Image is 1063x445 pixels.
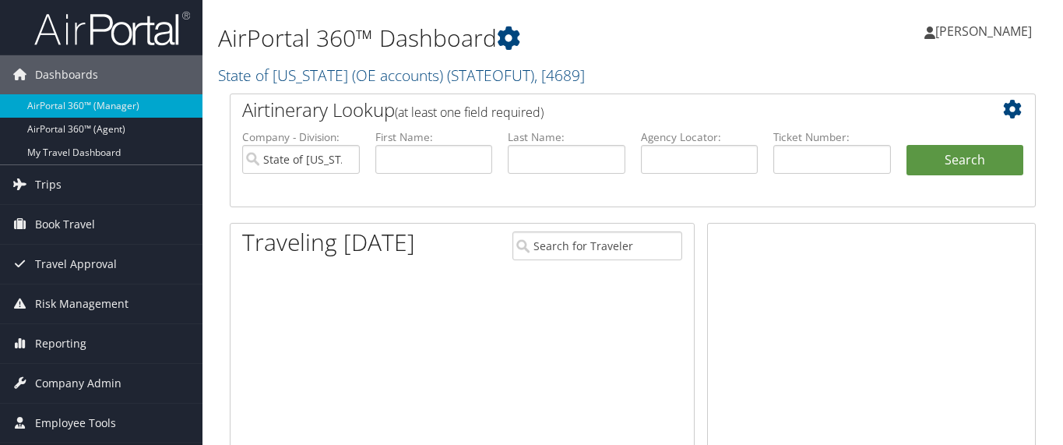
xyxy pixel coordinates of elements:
[773,129,891,145] label: Ticket Number:
[35,404,116,443] span: Employee Tools
[218,65,585,86] a: State of [US_STATE] (OE accounts)
[534,65,585,86] span: , [ 4689 ]
[375,129,493,145] label: First Name:
[35,245,117,284] span: Travel Approval
[242,226,415,259] h1: Traveling [DATE]
[508,129,625,145] label: Last Name:
[218,22,771,55] h1: AirPortal 360™ Dashboard
[35,205,95,244] span: Book Travel
[35,324,86,363] span: Reporting
[242,129,360,145] label: Company - Division:
[512,231,682,260] input: Search for Traveler
[906,145,1024,176] button: Search
[924,8,1047,55] a: [PERSON_NAME]
[35,364,121,403] span: Company Admin
[35,55,98,94] span: Dashboards
[35,165,62,204] span: Trips
[935,23,1032,40] span: [PERSON_NAME]
[641,129,759,145] label: Agency Locator:
[34,10,190,47] img: airportal-logo.png
[242,97,956,123] h2: Airtinerary Lookup
[395,104,544,121] span: (at least one field required)
[35,284,128,323] span: Risk Management
[447,65,534,86] span: ( STATEOFUT )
